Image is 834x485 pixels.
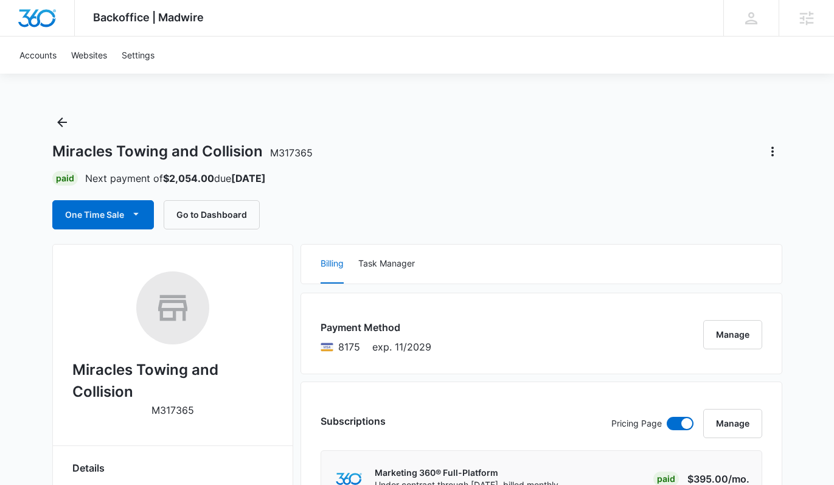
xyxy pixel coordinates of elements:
h1: Miracles Towing and Collision [52,142,313,161]
a: Settings [114,37,162,74]
strong: [DATE] [231,172,266,184]
span: M317365 [270,147,313,159]
button: Go to Dashboard [164,200,260,229]
a: Websites [64,37,114,74]
button: Actions [763,142,782,161]
strong: $2,054.00 [163,172,214,184]
button: One Time Sale [52,200,154,229]
button: Manage [703,409,762,438]
button: Back [52,113,72,132]
button: Manage [703,320,762,349]
div: Paid [52,171,78,186]
span: /mo. [728,473,749,485]
a: Accounts [12,37,64,74]
h2: Miracles Towing and Collision [72,359,273,403]
h3: Subscriptions [321,414,386,428]
span: Details [72,461,105,475]
p: Pricing Page [611,417,662,430]
span: exp. 11/2029 [372,340,431,354]
span: Visa ending with [338,340,360,354]
span: Backoffice | Madwire [93,11,204,24]
p: M317365 [151,403,194,417]
p: Marketing 360® Full-Platform [375,467,558,479]
button: Billing [321,245,344,284]
p: Next payment of due [85,171,266,186]
h3: Payment Method [321,320,431,335]
button: Task Manager [358,245,415,284]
